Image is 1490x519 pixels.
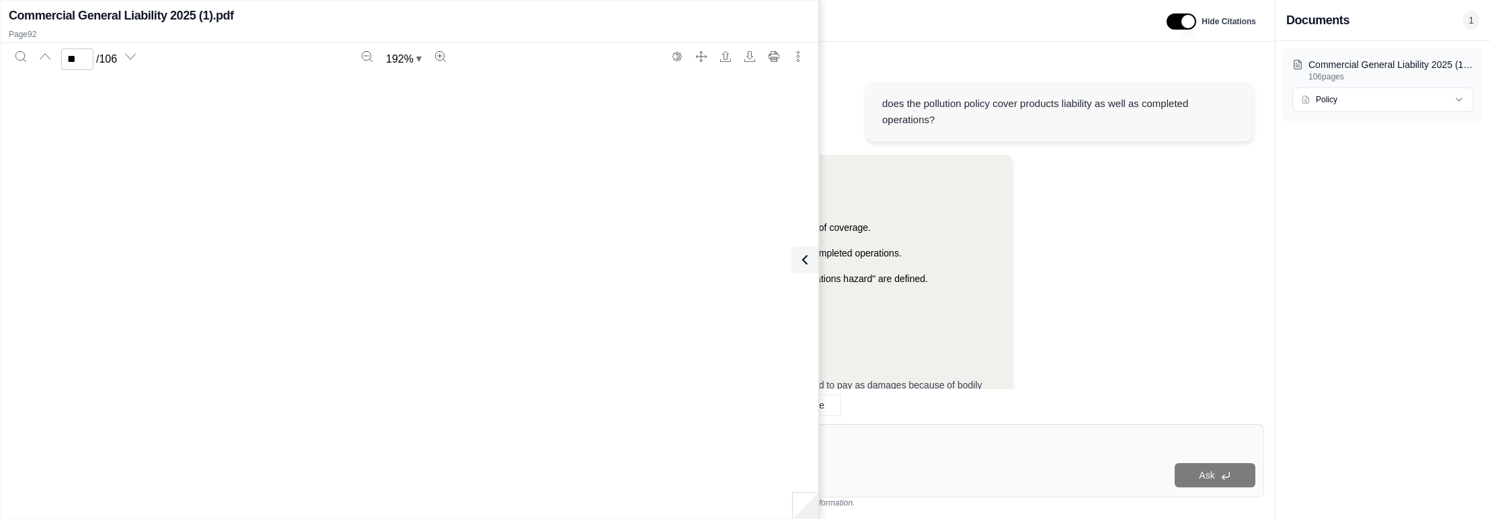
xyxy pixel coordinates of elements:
span: 192 % [386,51,414,67]
button: Switch to the dark theme [666,46,688,67]
button: Full screen [691,46,712,67]
button: Search [10,46,32,67]
button: Download [739,46,760,67]
span: / 106 [96,51,117,67]
button: Next page [120,46,141,67]
span: Hide Citations [1202,16,1256,27]
button: More actions [787,46,809,67]
input: Enter a page number [61,48,93,70]
div: does the pollution policy cover products liability as well as completed operations? [882,96,1237,128]
h2: Commercial General Liability 2025 (1).pdf [9,6,234,25]
span: 1 [1463,11,1479,30]
button: Zoom document [381,48,427,70]
button: Ask [1175,463,1255,487]
button: Commercial General Liability 2025 (1).pdf106pages [1292,58,1473,82]
h3: Documents [1286,11,1349,30]
button: Zoom in [430,46,451,67]
button: Zoom out [356,46,378,67]
p: Commercial General Liability 2025 (1).pdf [1308,58,1473,71]
span: Ask [1199,470,1214,481]
button: Open file [715,46,736,67]
button: Print [763,46,785,67]
button: Previous page [34,46,56,67]
p: 106 pages [1308,71,1473,82]
p: Page 92 [9,29,810,40]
